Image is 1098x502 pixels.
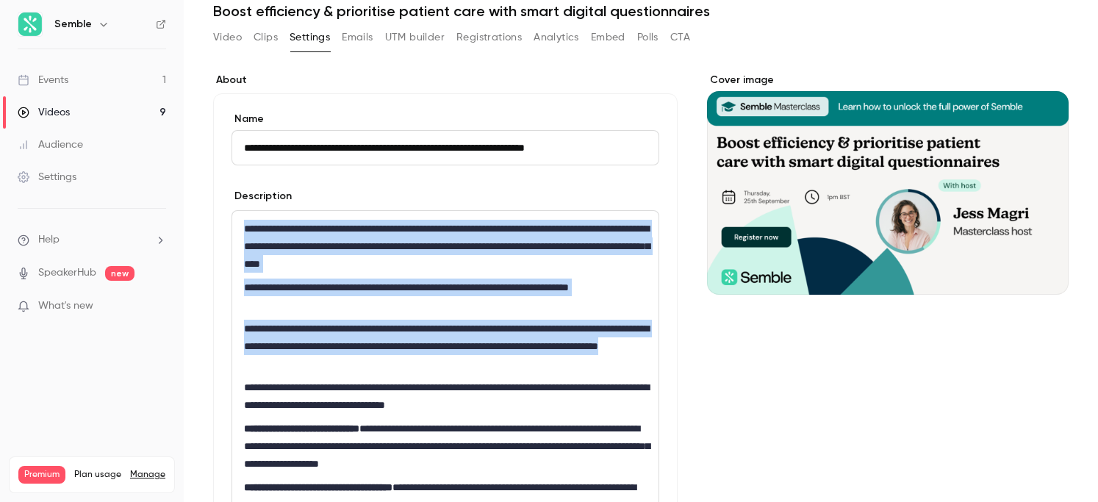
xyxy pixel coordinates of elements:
button: Polls [637,26,659,49]
button: Clips [254,26,278,49]
h6: Semble [54,17,92,32]
label: Name [232,112,659,126]
div: Audience [18,137,83,152]
section: Cover image [707,73,1069,295]
label: Cover image [707,73,1069,87]
button: Analytics [534,26,579,49]
h1: Boost efficiency & prioritise patient care with smart digital questionnaires [213,2,1069,20]
button: UTM builder [385,26,445,49]
a: SpeakerHub [38,265,96,281]
label: About [213,73,678,87]
button: Registrations [456,26,522,49]
button: Emails [342,26,373,49]
img: Semble [18,12,42,36]
button: Embed [591,26,625,49]
div: Videos [18,105,70,120]
label: Description [232,189,292,204]
span: Help [38,232,60,248]
span: Premium [18,466,65,484]
a: Manage [130,469,165,481]
button: CTA [670,26,690,49]
button: Video [213,26,242,49]
li: help-dropdown-opener [18,232,166,248]
span: Plan usage [74,469,121,481]
span: What's new [38,298,93,314]
div: Settings [18,170,76,184]
span: new [105,266,134,281]
button: Settings [290,26,330,49]
div: Events [18,73,68,87]
iframe: Noticeable Trigger [148,300,166,313]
